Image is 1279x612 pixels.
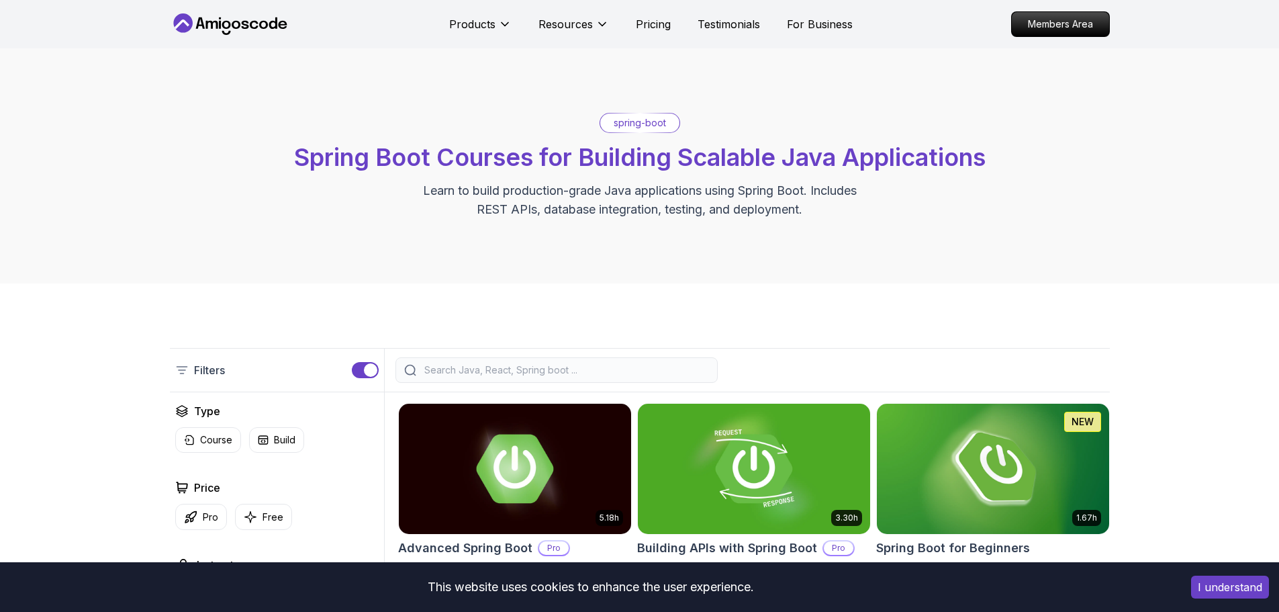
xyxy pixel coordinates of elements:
[876,562,1110,588] p: Build a CRUD API with Spring Boot and PostgreSQL database using Spring Data JPA and Spring AI
[235,504,292,530] button: Free
[194,403,220,419] h2: Type
[787,16,853,32] a: For Business
[398,403,632,602] a: Advanced Spring Boot card5.18hAdvanced Spring BootProDive deep into Spring Boot with our advanced...
[249,427,304,453] button: Build
[175,427,241,453] button: Course
[538,16,593,32] p: Resources
[175,504,227,530] button: Pro
[194,362,225,378] p: Filters
[1011,11,1110,37] a: Members Area
[414,181,865,219] p: Learn to build production-grade Java applications using Spring Boot. Includes REST APIs, database...
[1012,12,1109,36] p: Members Area
[638,404,870,534] img: Building APIs with Spring Boot card
[1072,415,1094,429] p: NEW
[194,480,220,496] h2: Price
[614,116,666,130] p: spring-boot
[637,562,871,602] p: Learn to build robust, scalable APIs with Spring Boot, mastering REST principles, JSON handling, ...
[449,16,512,43] button: Products
[1076,513,1097,523] p: 1.67h
[876,403,1110,588] a: Spring Boot for Beginners card1.67hNEWSpring Boot for BeginnersBuild a CRUD API with Spring Boot ...
[10,572,1171,602] div: This website uses cookies to enhance the user experience.
[422,363,709,377] input: Search Java, React, Spring boot ...
[398,562,632,602] p: Dive deep into Spring Boot with our advanced course, designed to take your skills from intermedia...
[876,539,1030,558] h2: Spring Boot for Beginners
[637,403,871,602] a: Building APIs with Spring Boot card3.30hBuilding APIs with Spring BootProLearn to build robust, s...
[449,16,495,32] p: Products
[637,539,817,558] h2: Building APIs with Spring Boot
[197,557,250,573] h2: Instructors
[698,16,760,32] a: Testimonials
[636,16,671,32] a: Pricing
[824,541,853,555] p: Pro
[203,511,218,524] p: Pro
[399,404,631,534] img: Advanced Spring Boot card
[200,433,232,447] p: Course
[835,513,858,523] p: 3.30h
[538,16,609,43] button: Resources
[274,433,295,447] p: Build
[263,511,283,524] p: Free
[600,513,619,523] p: 5.18h
[294,142,986,172] span: Spring Boot Courses for Building Scalable Java Applications
[398,539,532,558] h2: Advanced Spring Boot
[539,541,569,555] p: Pro
[1191,576,1269,599] button: Accept cookies
[877,404,1109,534] img: Spring Boot for Beginners card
